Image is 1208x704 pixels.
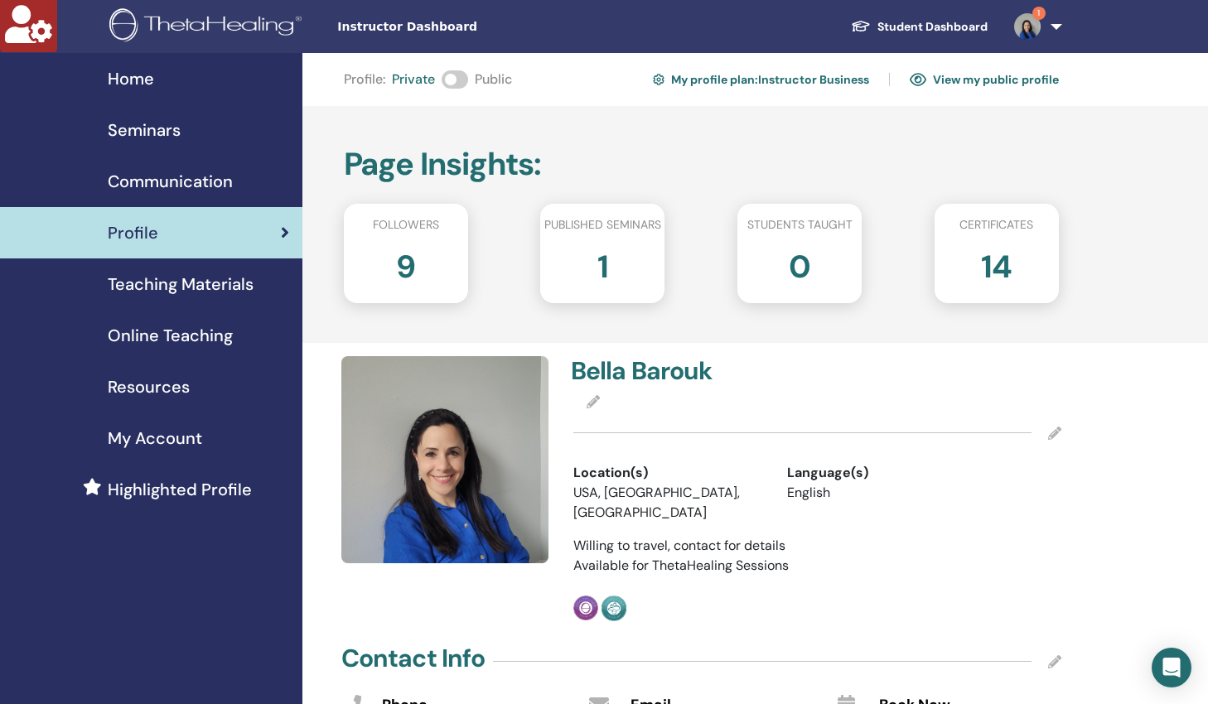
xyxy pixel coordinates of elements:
[653,66,869,93] a: My profile plan:Instructor Business
[392,70,435,89] span: Private
[108,169,233,194] span: Communication
[344,146,1060,184] h2: Page Insights :
[571,356,808,386] h4: Bella Barouk
[108,477,252,502] span: Highlighted Profile
[787,463,976,483] div: Language(s)
[838,12,1001,42] a: Student Dashboard
[573,537,785,554] span: Willing to travel, contact for details
[108,426,202,451] span: My Account
[959,216,1033,234] span: Certificates
[789,240,810,287] h2: 0
[544,216,661,234] span: Published seminars
[1032,7,1046,20] span: 1
[108,118,181,142] span: Seminars
[108,323,233,348] span: Online Teaching
[787,483,976,503] li: English
[653,71,664,88] img: cog.svg
[344,70,385,89] span: Profile :
[337,18,586,36] span: Instructor Dashboard
[981,240,1012,287] h2: 14
[1014,13,1041,40] img: default.jpg
[373,216,439,234] span: Followers
[573,557,789,574] span: Available for ThetaHealing Sessions
[573,483,762,523] li: USA, [GEOGRAPHIC_DATA], [GEOGRAPHIC_DATA]
[108,272,254,297] span: Teaching Materials
[109,8,307,46] img: logo.png
[573,463,648,483] span: Location(s)
[341,644,485,673] h4: Contact Info
[910,66,1059,93] a: View my public profile
[108,66,154,91] span: Home
[910,72,926,87] img: eye.svg
[597,240,608,287] h2: 1
[475,70,512,89] span: Public
[851,19,871,33] img: graduation-cap-white.svg
[747,216,853,234] span: Students taught
[108,220,158,245] span: Profile
[108,374,190,399] span: Resources
[1152,648,1191,687] div: Open Intercom Messenger
[396,240,415,287] h2: 9
[341,356,548,563] img: default.jpg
